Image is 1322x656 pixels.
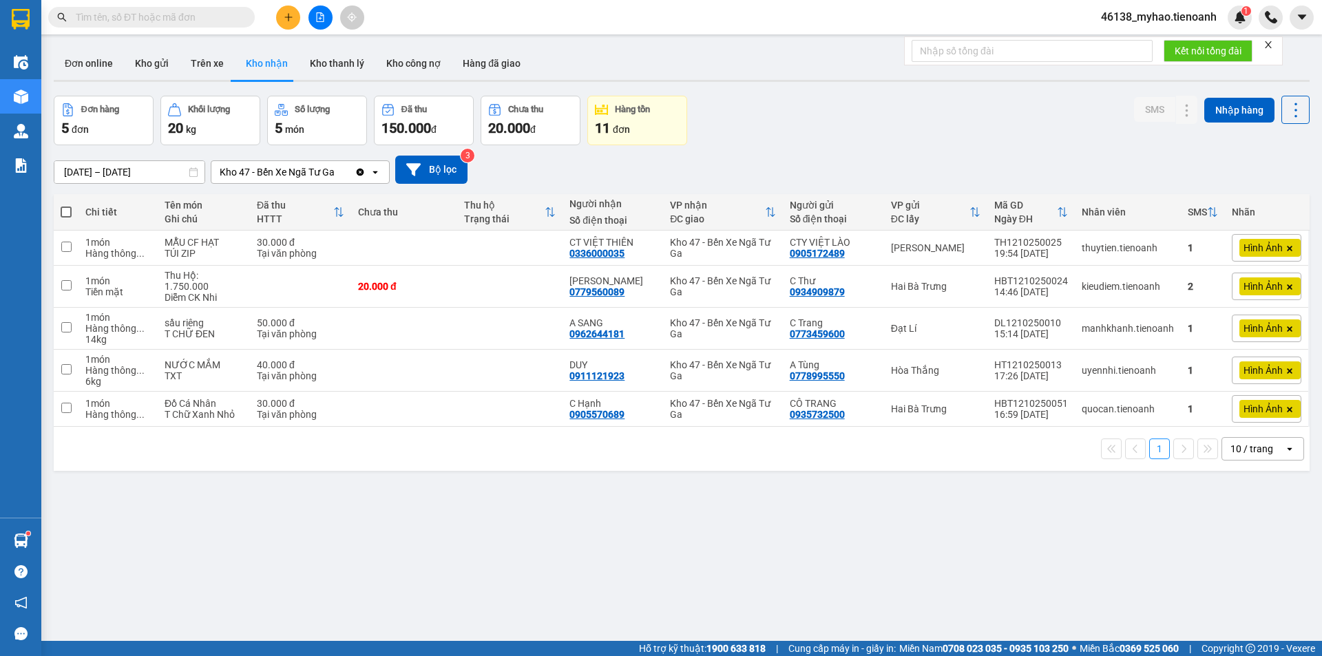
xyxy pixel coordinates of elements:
[26,531,30,536] sup: 1
[994,275,1068,286] div: HBT1210250024
[569,317,656,328] div: A SANG
[14,55,28,70] img: warehouse-icon
[188,105,230,114] div: Khối lượng
[790,370,845,381] div: 0778995550
[790,213,877,224] div: Số điện thoại
[1188,242,1218,253] div: 1
[595,120,610,136] span: 11
[670,398,775,420] div: Kho 47 - Bến Xe Ngã Tư Ga
[891,213,969,224] div: ĐC lấy
[136,409,145,420] span: ...
[85,334,151,345] div: 14 kg
[776,641,778,656] span: |
[994,328,1068,339] div: 15:14 [DATE]
[1188,281,1218,292] div: 2
[670,213,764,224] div: ĐC giao
[85,398,151,409] div: 1 món
[14,627,28,640] span: message
[54,161,204,183] input: Select a date range.
[347,12,357,22] span: aim
[1244,403,1283,415] span: Hình Ảnh
[355,167,366,178] svg: Clear value
[790,286,845,297] div: 0934909879
[899,641,1069,656] span: Miền Nam
[85,207,151,218] div: Chi tiết
[1265,11,1277,23] img: phone-icon
[891,403,980,414] div: Hai Bà Trưng
[569,370,625,381] div: 0911121923
[994,213,1057,224] div: Ngày ĐH
[284,12,293,22] span: plus
[670,317,775,339] div: Kho 47 - Bến Xe Ngã Tư Ga
[587,96,687,145] button: Hàng tồn11đơn
[891,242,980,253] div: [PERSON_NAME]
[136,365,145,376] span: ...
[790,237,877,248] div: CTY VIỆT LÀO
[374,96,474,145] button: Đã thu150.000đ
[994,317,1068,328] div: DL1210250010
[85,237,151,248] div: 1 món
[530,124,536,135] span: đ
[1134,97,1175,122] button: SMS
[165,359,243,370] div: NƯỚC MẮM
[257,359,344,370] div: 40.000 đ
[884,194,987,231] th: Toggle SortBy
[569,359,656,370] div: DUY
[943,643,1069,654] strong: 0708 023 035 - 0935 103 250
[257,213,333,224] div: HTTT
[257,370,344,381] div: Tại văn phòng
[220,165,335,179] div: Kho 47 - Bến Xe Ngã Tư Ga
[891,323,980,334] div: Đạt Lí
[569,409,625,420] div: 0905570689
[85,365,151,376] div: Hàng thông thường
[381,120,431,136] span: 150.000
[1082,207,1174,218] div: Nhân viên
[54,47,124,80] button: Đơn online
[168,120,183,136] span: 20
[124,47,180,80] button: Kho gửi
[1244,280,1283,293] span: Hình Ảnh
[464,200,545,211] div: Thu hộ
[615,105,650,114] div: Hàng tồn
[569,215,656,226] div: Số điện thoại
[257,237,344,248] div: 30.000 đ
[569,275,656,286] div: C Linh
[180,47,235,80] button: Trên xe
[54,96,154,145] button: Đơn hàng5đơn
[994,237,1068,248] div: TH1210250025
[670,359,775,381] div: Kho 47 - Bến Xe Ngã Tư Ga
[1188,323,1218,334] div: 1
[160,96,260,145] button: Khối lượng20kg
[790,200,877,211] div: Người gửi
[165,270,243,292] div: Thu Hộ: 1.750.000
[1080,641,1179,656] span: Miền Bắc
[488,120,530,136] span: 20.000
[1188,207,1207,218] div: SMS
[1296,11,1308,23] span: caret-down
[85,409,151,420] div: Hàng thông thường
[165,398,243,409] div: Đồ Cá Nhân
[85,376,151,387] div: 6 kg
[464,213,545,224] div: Trạng thái
[165,409,243,420] div: T Chữ Xanh Nhỏ
[1188,403,1218,414] div: 1
[1230,442,1273,456] div: 10 / trang
[1241,6,1251,16] sup: 1
[670,237,775,259] div: Kho 47 - Bến Xe Ngã Tư Ga
[790,248,845,259] div: 0905172489
[788,641,896,656] span: Cung cấp máy in - giấy in:
[994,248,1068,259] div: 19:54 [DATE]
[76,10,238,25] input: Tìm tên, số ĐT hoặc mã đơn
[891,200,969,211] div: VP gửi
[85,323,151,334] div: Hàng thông thường
[790,317,877,328] div: C Trang
[613,124,630,135] span: đơn
[912,40,1153,62] input: Nhập số tổng đài
[1090,8,1228,25] span: 46138_myhao.tienoanh
[136,248,145,259] span: ...
[1082,403,1174,414] div: quocan.tienoanh
[994,398,1068,409] div: HBT1210250051
[267,96,367,145] button: Số lượng5món
[1263,40,1273,50] span: close
[790,359,877,370] div: A Tùng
